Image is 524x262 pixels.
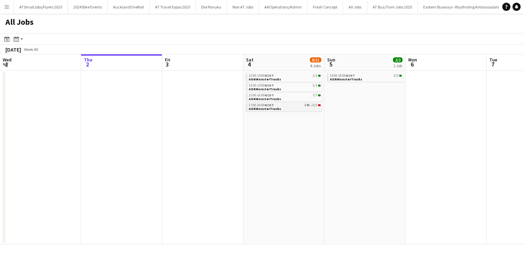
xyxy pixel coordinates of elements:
[265,103,274,107] span: NZDT
[393,63,402,68] div: 1 Job
[259,0,307,14] button: AAOperations/Admin
[249,93,321,101] a: 13:00-16:00NZDT7/7AORMonsterTrucks
[246,83,322,93] div: 12:00-15:00NZDT1/1AORMonsterTrucks
[318,75,321,77] span: 1/1
[318,104,321,106] span: 0/2
[310,63,321,68] div: 4 Jobs
[367,0,418,14] button: AT Bus/Train Jobs 2025
[3,57,12,63] span: Wed
[245,60,254,68] span: 4
[343,0,367,14] button: All Jobs
[418,0,513,14] button: Eastern Busways- Wayfinding Ambassadors 2024
[249,87,281,91] span: AORMonsterTrucks
[249,77,281,81] span: AORMonsterTrucks
[346,73,355,78] span: NZDT
[68,0,108,14] button: 2024 Bike Events
[489,57,497,63] span: Tue
[249,83,321,91] a: 12:00-15:00NZDT1/1AORMonsterTrucks
[313,94,317,97] span: 7/7
[227,0,259,14] button: Non AT Jobs
[196,0,227,14] button: Eke Panuku
[249,73,321,81] a: 12:00-15:00NZDT1/1AORMonsterTrucks
[394,74,398,77] span: 2/2
[246,57,254,63] span: Sat
[14,0,68,14] button: ATSmallJobs/Flyers 2025
[318,85,321,87] span: 1/1
[407,60,417,68] span: 6
[2,60,12,68] span: 1
[83,60,92,68] span: 2
[150,0,196,14] button: AT Travel Expos 2025
[5,46,21,53] div: [DATE]
[304,104,310,107] span: 14A
[249,74,274,77] span: 12:00-15:00
[108,0,150,14] button: AucklandOneRail
[249,104,321,107] div: •
[307,0,343,14] button: Fresh Concept
[313,104,317,107] span: 0/2
[165,57,170,63] span: Fri
[313,74,317,77] span: 1/1
[408,57,417,63] span: Mon
[318,94,321,96] span: 7/7
[265,83,274,88] span: NZDT
[249,103,321,111] a: 17:00-20:00NZDT14A•0/2AORMonsterTrucks
[330,77,362,81] span: AORMonsterTrucks
[313,84,317,87] span: 1/1
[249,94,274,97] span: 13:00-16:00
[326,60,335,68] span: 5
[84,57,92,63] span: Thu
[399,75,402,77] span: 2/2
[265,93,274,97] span: NZDT
[249,104,274,107] span: 17:00-20:00
[246,103,322,113] div: 17:00-20:00NZDT14A•0/2AORMonsterTrucks
[164,60,170,68] span: 3
[310,57,321,62] span: 9/11
[327,73,403,83] div: 15:00-18:00NZDT2/2AORMonsterTrucks
[330,73,402,81] a: 15:00-18:00NZDT2/2AORMonsterTrucks
[249,84,274,87] span: 12:00-15:00
[265,73,274,78] span: NZDT
[249,107,281,111] span: AORMonsterTrucks
[488,60,497,68] span: 7
[246,93,322,103] div: 13:00-16:00NZDT7/7AORMonsterTrucks
[22,47,39,52] span: Week 40
[246,73,322,83] div: 12:00-15:00NZDT1/1AORMonsterTrucks
[393,57,403,62] span: 2/2
[330,74,355,77] span: 15:00-18:00
[327,57,335,63] span: Sun
[249,97,281,101] span: AORMonsterTrucks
